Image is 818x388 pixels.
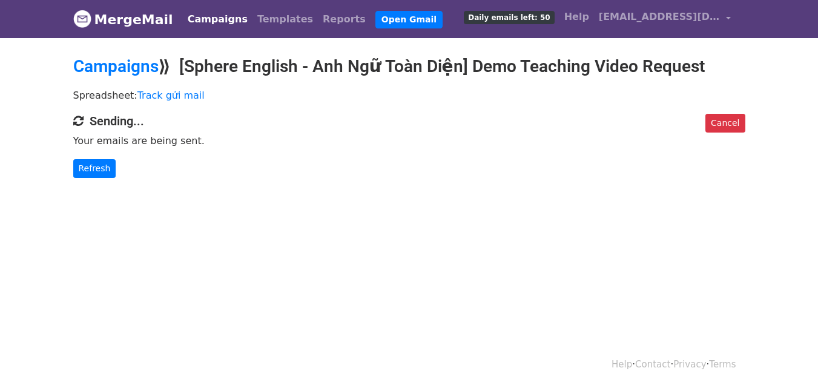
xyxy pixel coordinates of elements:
a: Campaigns [73,56,159,76]
a: Reports [318,7,371,31]
a: Help [612,359,632,370]
a: MergeMail [73,7,173,32]
a: Terms [709,359,736,370]
span: [EMAIL_ADDRESS][DOMAIN_NAME] [599,10,720,24]
img: MergeMail logo [73,10,91,28]
a: Help [559,5,594,29]
p: Spreadsheet: [73,89,745,102]
a: Templates [252,7,318,31]
a: Contact [635,359,670,370]
span: Daily emails left: 50 [464,11,554,24]
a: [EMAIL_ADDRESS][DOMAIN_NAME] [594,5,736,33]
p: Your emails are being sent. [73,134,745,147]
a: Track gửi mail [137,90,205,101]
a: Daily emails left: 50 [459,5,559,29]
h4: Sending... [73,114,745,128]
a: Privacy [673,359,706,370]
a: Campaigns [183,7,252,31]
a: Refresh [73,159,116,178]
a: Open Gmail [375,11,443,28]
h2: ⟫ [Sphere English - Anh Ngữ Toàn Diện] Demo Teaching Video Request [73,56,745,77]
a: Cancel [705,114,745,133]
